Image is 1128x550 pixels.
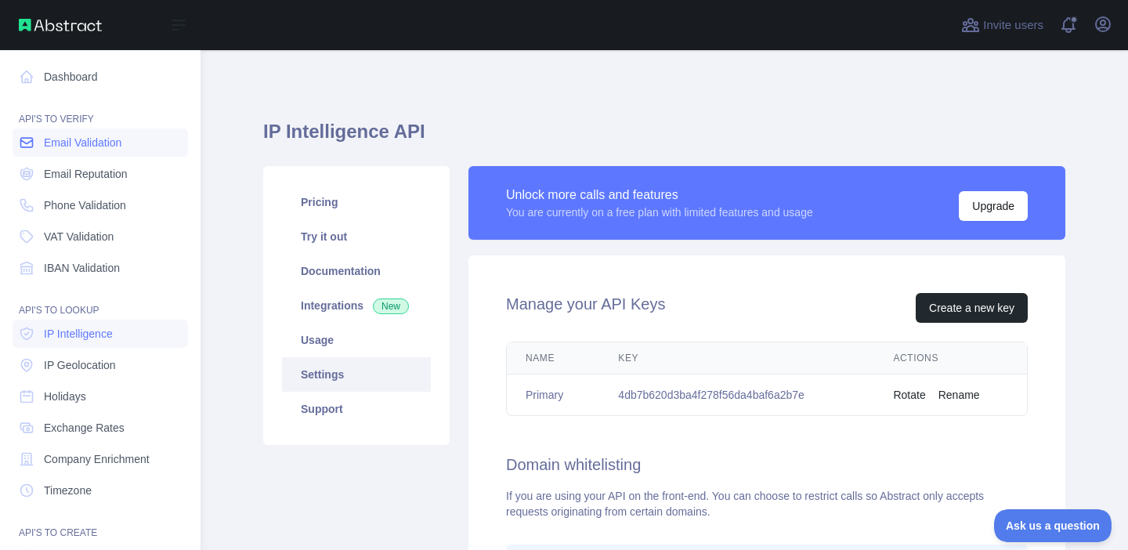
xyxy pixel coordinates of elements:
a: Timezone [13,476,188,505]
div: Unlock more calls and features [506,186,813,204]
button: Create a new key [916,293,1028,323]
a: Email Reputation [13,160,188,188]
span: Email Reputation [44,166,128,182]
a: Usage [282,323,431,357]
a: Support [282,392,431,426]
th: Name [507,342,599,375]
a: Exchange Rates [13,414,188,442]
span: IBAN Validation [44,260,120,276]
img: Abstract API [19,19,102,31]
button: Rotate [893,387,925,403]
h1: IP Intelligence API [263,119,1065,157]
a: Pricing [282,185,431,219]
button: Invite users [958,13,1047,38]
a: IBAN Validation [13,254,188,282]
a: Dashboard [13,63,188,91]
div: If you are using your API on the front-end. You can choose to restrict calls so Abstract only acc... [506,488,1028,519]
span: IP Intelligence [44,326,113,342]
span: Invite users [983,16,1043,34]
td: 4db7b620d3ba4f278f56da4baf6a2b7e [599,375,874,416]
button: Rename [938,387,980,403]
iframe: Toggle Customer Support [994,509,1112,542]
span: Timezone [44,483,92,498]
div: API'S TO CREATE [13,508,188,539]
div: API'S TO VERIFY [13,94,188,125]
a: Email Validation [13,128,188,157]
a: Holidays [13,382,188,411]
span: Exchange Rates [44,420,125,436]
span: IP Geolocation [44,357,116,373]
span: Email Validation [44,135,121,150]
a: VAT Validation [13,223,188,251]
h2: Domain whitelisting [506,454,1028,476]
button: Upgrade [959,191,1028,221]
div: API'S TO LOOKUP [13,285,188,317]
span: Phone Validation [44,197,126,213]
th: Actions [874,342,1027,375]
h2: Manage your API Keys [506,293,665,323]
span: VAT Validation [44,229,114,244]
th: Key [599,342,874,375]
a: Integrations New [282,288,431,323]
span: New [373,299,409,314]
span: Holidays [44,389,86,404]
td: Primary [507,375,599,416]
a: Phone Validation [13,191,188,219]
a: Settings [282,357,431,392]
a: Documentation [282,254,431,288]
span: Company Enrichment [44,451,150,467]
a: Try it out [282,219,431,254]
a: Company Enrichment [13,445,188,473]
a: IP Intelligence [13,320,188,348]
div: You are currently on a free plan with limited features and usage [506,204,813,220]
a: IP Geolocation [13,351,188,379]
